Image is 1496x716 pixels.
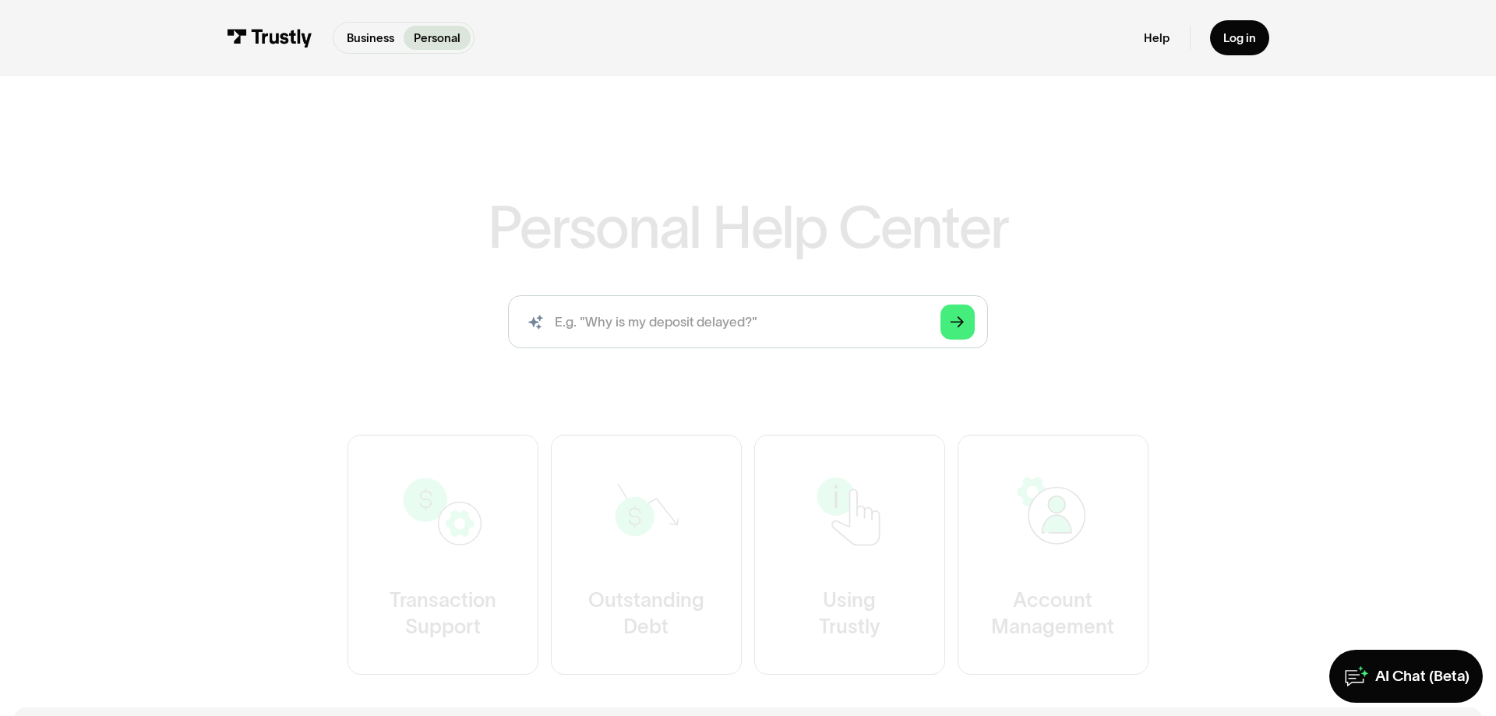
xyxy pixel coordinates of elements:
[348,435,538,675] a: TransactionSupport
[588,588,704,641] div: Outstanding Debt
[1375,667,1470,686] div: AI Chat (Beta)
[347,30,394,47] p: Business
[390,588,496,641] div: Transaction Support
[1144,30,1170,45] a: Help
[414,30,460,47] p: Personal
[508,295,988,348] form: Search
[508,295,988,348] input: search
[819,588,880,641] div: Using Trustly
[488,199,1008,256] h1: Personal Help Center
[551,435,742,675] a: OutstandingDebt
[991,588,1114,641] div: Account Management
[958,435,1148,675] a: AccountManagement
[1223,30,1256,45] div: Log in
[227,29,312,47] img: Trustly Logo
[754,435,945,675] a: UsingTrustly
[404,26,470,50] a: Personal
[1329,650,1483,703] a: AI Chat (Beta)
[337,26,404,50] a: Business
[1210,20,1269,55] a: Log in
